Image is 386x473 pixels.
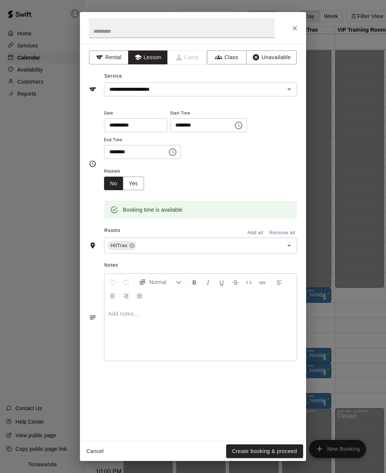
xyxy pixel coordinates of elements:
[83,444,107,458] button: Cancel
[246,50,297,64] button: Unavailable
[215,275,228,289] button: Format Underline
[128,50,168,64] button: Lesson
[89,314,96,321] svg: Notes
[104,118,162,132] input: Choose date, selected date is Sep 15, 2025
[104,135,181,145] span: End Time
[89,50,129,64] button: Rental
[104,177,123,191] button: No
[104,228,121,233] span: Rooms
[165,145,180,160] button: Choose time, selected time is 6:00 PM
[273,275,286,289] button: Left Align
[89,160,96,168] svg: Timing
[267,227,297,239] button: Remove all
[107,241,136,250] div: HitTrax
[243,227,267,239] button: Add all
[107,242,130,249] span: HitTrax
[256,275,269,289] button: Insert Link
[288,21,302,35] button: Close
[231,118,246,133] button: Choose time, selected time is 5:00 PM
[89,242,96,249] svg: Rooms
[170,108,247,119] span: Start Time
[119,289,132,302] button: Right Align
[168,50,207,64] span: Camps can only be created in the Services page
[149,278,176,286] span: Normal
[89,85,96,93] svg: Service
[133,289,146,302] button: Justify Align
[202,275,214,289] button: Format Italics
[123,177,144,191] button: Yes
[104,73,122,79] span: Service
[106,275,119,289] button: Undo
[207,50,247,64] button: Class
[229,275,242,289] button: Format Strikethrough
[123,203,182,217] div: Booking time is available
[226,444,303,458] button: Create booking & proceed
[188,275,201,289] button: Format Bold
[106,289,119,302] button: Center Align
[136,275,185,289] button: Formatting Options
[104,166,150,177] span: Repeats
[242,275,255,289] button: Insert Code
[284,240,294,251] button: Open
[284,84,294,95] button: Open
[119,275,132,289] button: Redo
[104,259,297,272] span: Notes
[104,108,167,119] span: Date
[104,177,144,191] div: outlined button group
